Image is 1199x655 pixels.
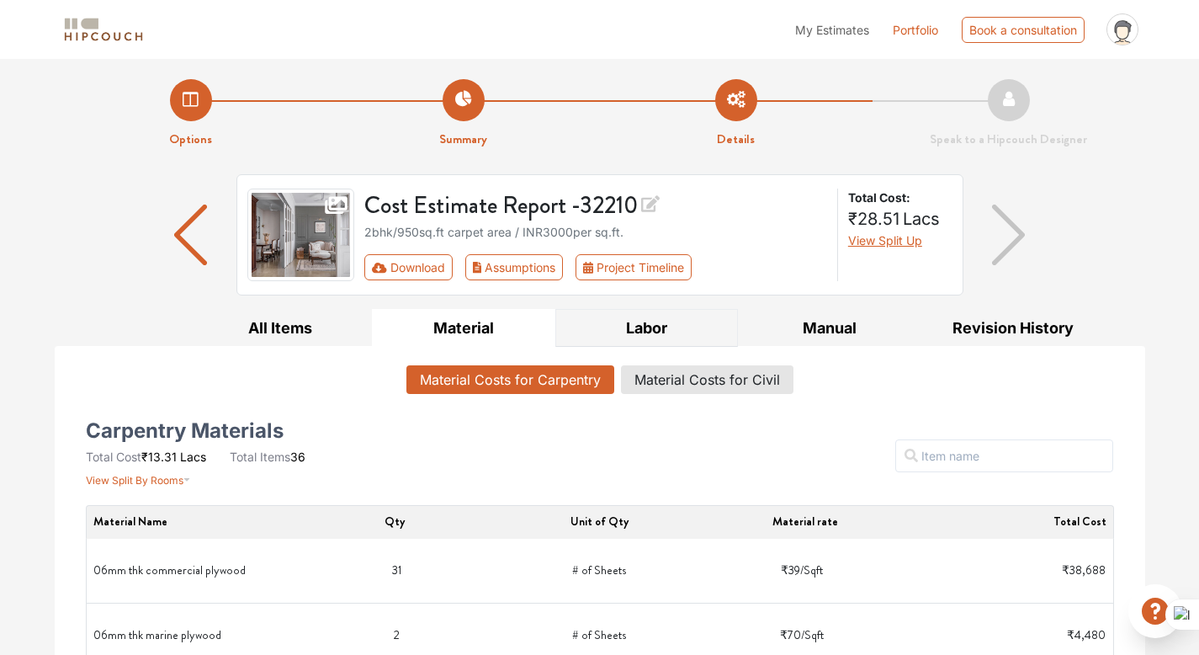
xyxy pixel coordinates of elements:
[576,254,692,280] button: Project Timeline
[555,309,739,347] button: Labor
[800,562,823,578] span: / Sqft
[795,23,869,37] span: My Estimates
[848,209,899,229] span: ₹28.51
[93,513,167,530] span: Material Name
[780,626,801,643] span: ₹70
[86,466,191,488] button: View Split By Rooms
[180,450,206,464] span: Lacs
[364,254,453,280] button: Download
[772,513,838,530] button: Material rate
[364,189,827,220] h3: Cost Estimate Report - 32210
[230,448,305,466] li: 36
[895,439,1113,472] input: Item name
[1067,626,1106,643] span: ₹4,480
[372,309,555,347] button: Material
[930,130,1087,148] strong: Speak to a Hipcouch Designer
[439,130,487,148] strong: Summary
[498,546,701,596] td: # of Sheets
[848,189,949,206] strong: Total Cost:
[93,546,296,596] td: 06mm thk commercial plywood
[465,254,564,280] button: Assumptions
[61,15,146,45] img: logo-horizontal.svg
[738,309,921,347] button: Manual
[717,130,755,148] strong: Details
[570,513,629,530] span: Unit of Qty
[848,233,922,248] span: View Split Up
[406,365,614,394] button: Material Costs for Carpentry
[621,365,793,394] button: Material Costs for Civil
[893,21,938,39] a: Portfolio
[772,513,838,530] span: Material rate
[903,209,940,229] span: Lacs
[61,11,146,49] span: logo-horizontal.svg
[1053,513,1106,530] button: Total Cost
[295,546,498,596] td: 31
[86,450,141,464] span: Total Cost
[230,450,290,464] span: Total Items
[174,205,207,265] img: arrow left
[1062,562,1106,578] span: ₹38,688
[385,513,405,530] span: Qty
[169,130,212,148] strong: Options
[848,232,922,249] button: View Split Up
[992,205,1025,265] img: arrow right
[570,513,629,530] button: Unit of Qty
[921,309,1105,347] button: Revision History
[1053,513,1106,530] span: Total Cost
[801,626,824,643] span: / Sqft
[93,513,167,530] button: Material Name
[962,17,1085,43] div: Book a consultation
[364,223,827,241] div: 2bhk / 950 sq.ft carpet area / INR 3000 per sq.ft.
[247,189,355,281] img: gallery
[385,513,405,530] button: Qty
[364,254,705,280] div: First group
[86,474,183,487] span: View Split By Rooms
[781,562,800,578] span: ₹39
[364,254,827,280] div: Toolbar with button groups
[189,309,373,347] button: All Items
[141,450,177,464] span: ₹13.31
[86,424,284,438] h5: Carpentry Materials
